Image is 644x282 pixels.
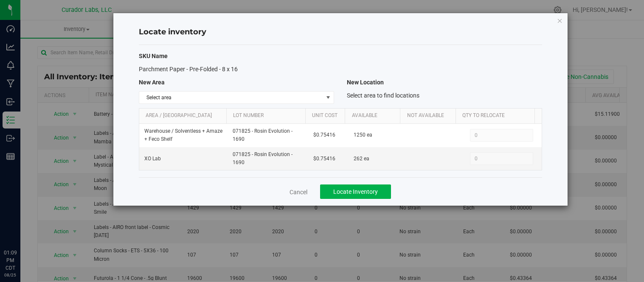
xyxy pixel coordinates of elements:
[312,112,342,119] a: Unit Cost
[333,188,378,195] span: Locate Inventory
[233,151,303,167] span: 071825 - Rosin Evolution - 1690
[233,112,302,119] a: Lot Number
[407,112,453,119] a: Not Available
[8,214,34,240] iframe: Resource center
[462,112,532,119] a: Qty to Relocate
[290,188,307,196] a: Cancel
[347,92,419,99] span: Select area to find locations
[352,112,397,119] a: Available
[354,155,369,163] span: 262 ea
[146,112,223,119] a: Area / [GEOGRAPHIC_DATA]
[139,27,542,38] h4: Locate inventory
[313,155,335,163] span: $0.75416
[139,79,165,86] span: New Area
[354,131,372,139] span: 1250 ea
[139,66,238,73] span: Parchment Paper - Pre-Folded - 8 x 16
[139,53,168,59] span: SKU Name
[139,92,323,103] span: Select area
[25,213,35,223] iframe: Resource center unread badge
[323,92,334,103] span: select
[144,155,161,163] span: XO Lab
[233,127,303,143] span: 071825 - Rosin Evolution - 1690
[320,184,391,199] button: Locate Inventory
[347,79,384,86] span: New Location
[313,131,335,139] span: $0.75416
[144,127,223,143] span: Warehouse / Solventless + Amaze + Feco Shelf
